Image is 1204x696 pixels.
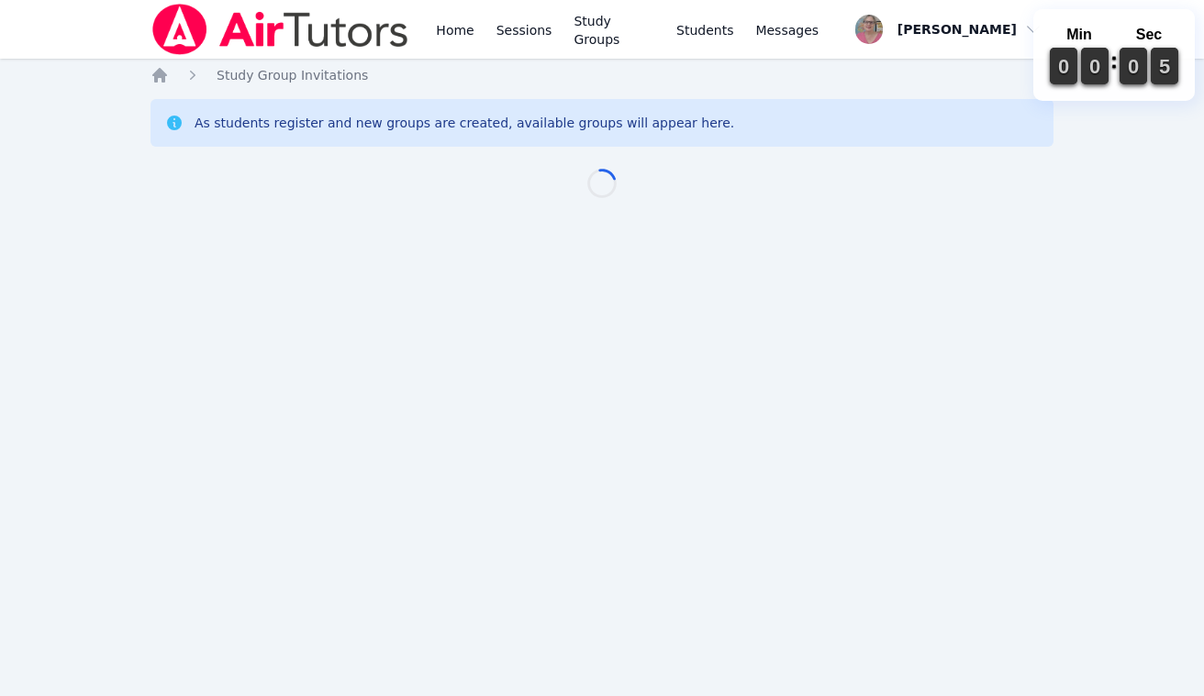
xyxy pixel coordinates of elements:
nav: Breadcrumb [150,66,1053,84]
a: Study Group Invitations [217,66,368,84]
img: Air Tutors [150,4,410,55]
span: Study Group Invitations [217,68,368,83]
span: Messages [755,21,819,39]
div: As students register and new groups are created, available groups will appear here. [195,114,734,132]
